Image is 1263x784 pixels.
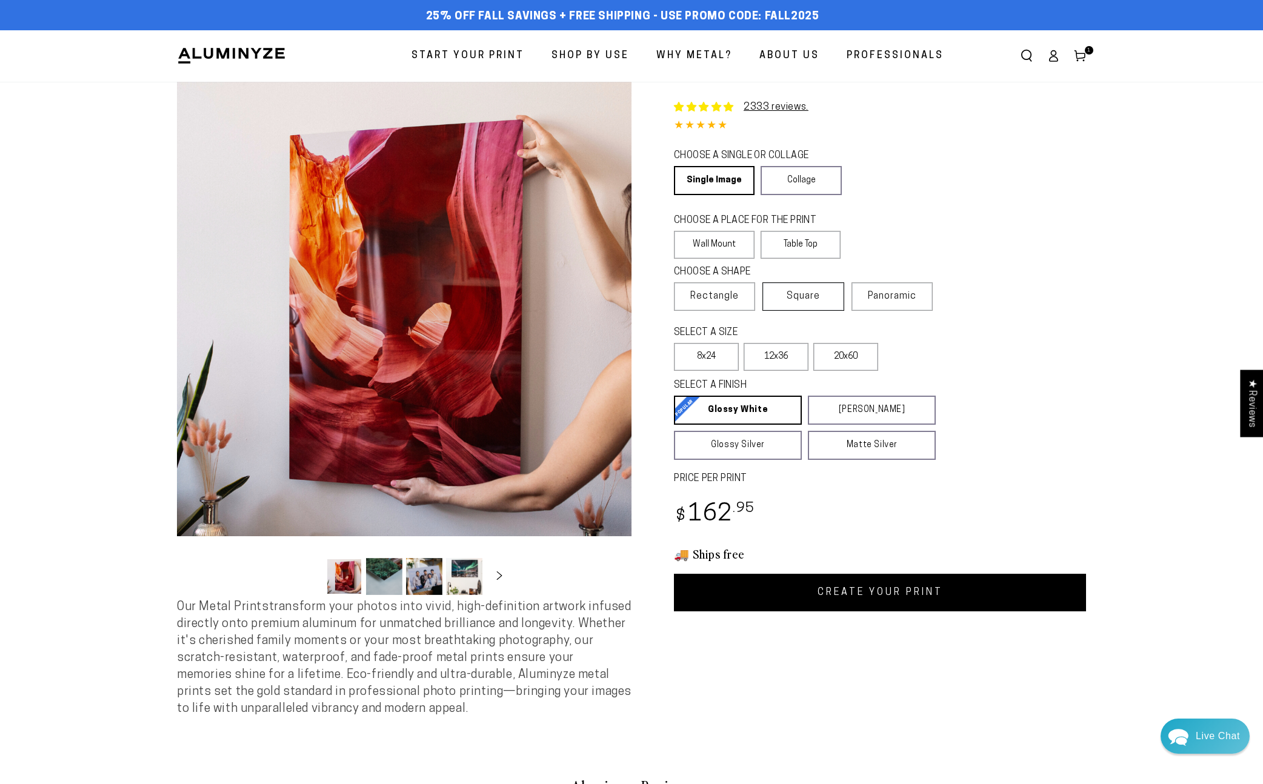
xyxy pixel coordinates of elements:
[674,396,802,425] a: Glossy White
[750,40,828,72] a: About Us
[177,601,631,715] span: Our Metal Prints transform your photos into vivid, high-definition artwork infused directly onto ...
[1087,46,1091,55] span: 1
[1161,719,1250,754] div: Chat widget toggle
[674,231,755,259] label: Wall Mount
[674,503,755,527] bdi: 162
[674,431,802,460] a: Glossy Silver
[486,563,513,590] button: Slide right
[813,343,878,371] label: 20x60
[674,574,1086,611] a: CREATE YOUR PRINT
[113,18,145,50] img: Helga
[674,214,830,228] legend: CHOOSE A PLACE FOR THE PRINT
[674,166,755,195] a: Single Image
[674,118,1086,135] div: 4.85 out of 5.0 stars
[296,563,322,590] button: Slide left
[1013,42,1040,69] summary: Search our site
[130,345,164,354] span: Re:amaze
[656,47,732,65] span: Why Metal?
[139,18,170,50] img: John
[412,47,524,65] span: Start Your Print
[406,558,442,595] button: Load image 3 in gallery view
[177,47,286,65] img: Aluminyze
[759,47,819,65] span: About Us
[177,82,631,599] media-gallery: Gallery Viewer
[446,558,482,595] button: Load image 4 in gallery view
[674,379,907,393] legend: SELECT A FINISH
[838,40,953,72] a: Professionals
[326,558,362,595] button: Load image 1 in gallery view
[744,343,808,371] label: 12x36
[674,265,831,279] legend: CHOOSE A SHAPE
[676,508,686,525] span: $
[733,502,755,516] sup: .95
[847,47,944,65] span: Professionals
[674,343,739,371] label: 8x24
[761,231,841,259] label: Table Top
[690,289,739,304] span: Rectangle
[808,431,936,460] a: Matte Silver
[93,348,164,354] span: We run on
[868,291,916,301] span: Panoramic
[1240,370,1263,437] div: Click to open Judge.me floating reviews tab
[402,40,533,72] a: Start Your Print
[674,326,838,340] legend: SELECT A SIZE
[1196,719,1240,754] div: Contact Us Directly
[542,40,638,72] a: Shop By Use
[674,472,1086,486] label: PRICE PER PRINT
[674,149,830,163] legend: CHOOSE A SINGLE OR COLLAGE
[552,47,629,65] span: Shop By Use
[88,18,119,50] img: Marie J
[808,396,936,425] a: [PERSON_NAME]
[787,289,820,304] span: Square
[761,166,841,195] a: Collage
[744,102,808,112] a: 2333 reviews.
[18,56,240,67] div: We usually reply in a few hours.
[674,546,1086,562] h3: 🚚 Ships free
[426,10,819,24] span: 25% off FALL Savings + Free Shipping - Use Promo Code: FALL2025
[647,40,741,72] a: Why Metal?
[82,365,176,385] a: Send a Message
[366,558,402,595] button: Load image 2 in gallery view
